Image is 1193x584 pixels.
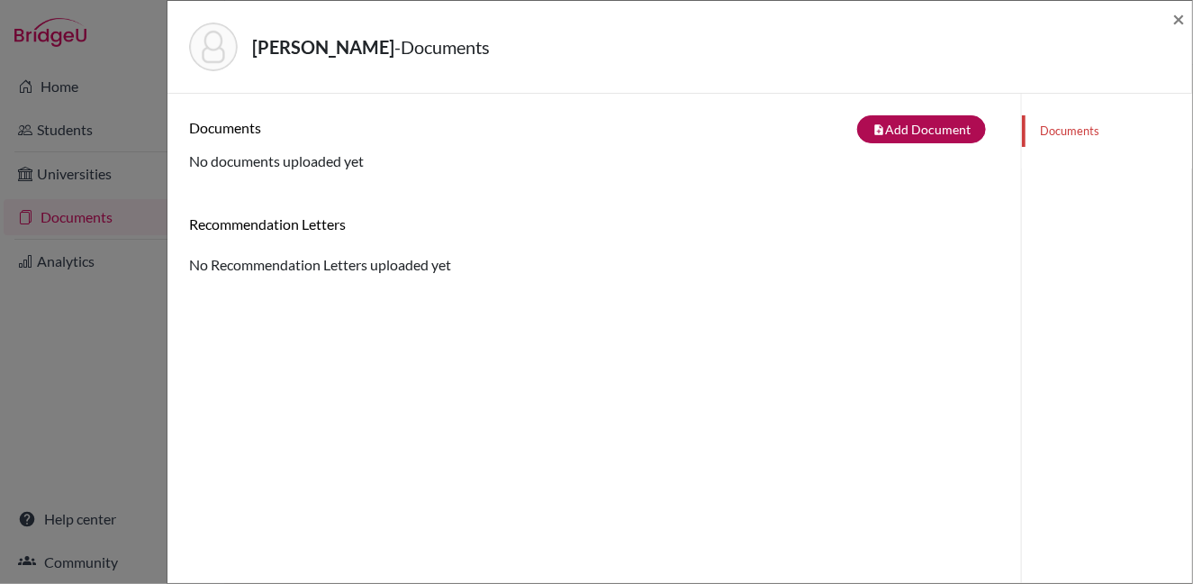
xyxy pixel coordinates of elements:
[189,215,999,276] div: No Recommendation Letters uploaded yet
[857,115,986,143] button: note_addAdd Document
[394,36,490,58] span: - Documents
[189,115,999,172] div: No documents uploaded yet
[189,215,999,233] h6: Recommendation Letters
[872,123,885,136] i: note_add
[252,36,394,58] strong: [PERSON_NAME]
[1172,5,1185,32] span: ×
[1022,115,1192,147] a: Documents
[1172,8,1185,30] button: Close
[189,119,594,136] h6: Documents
